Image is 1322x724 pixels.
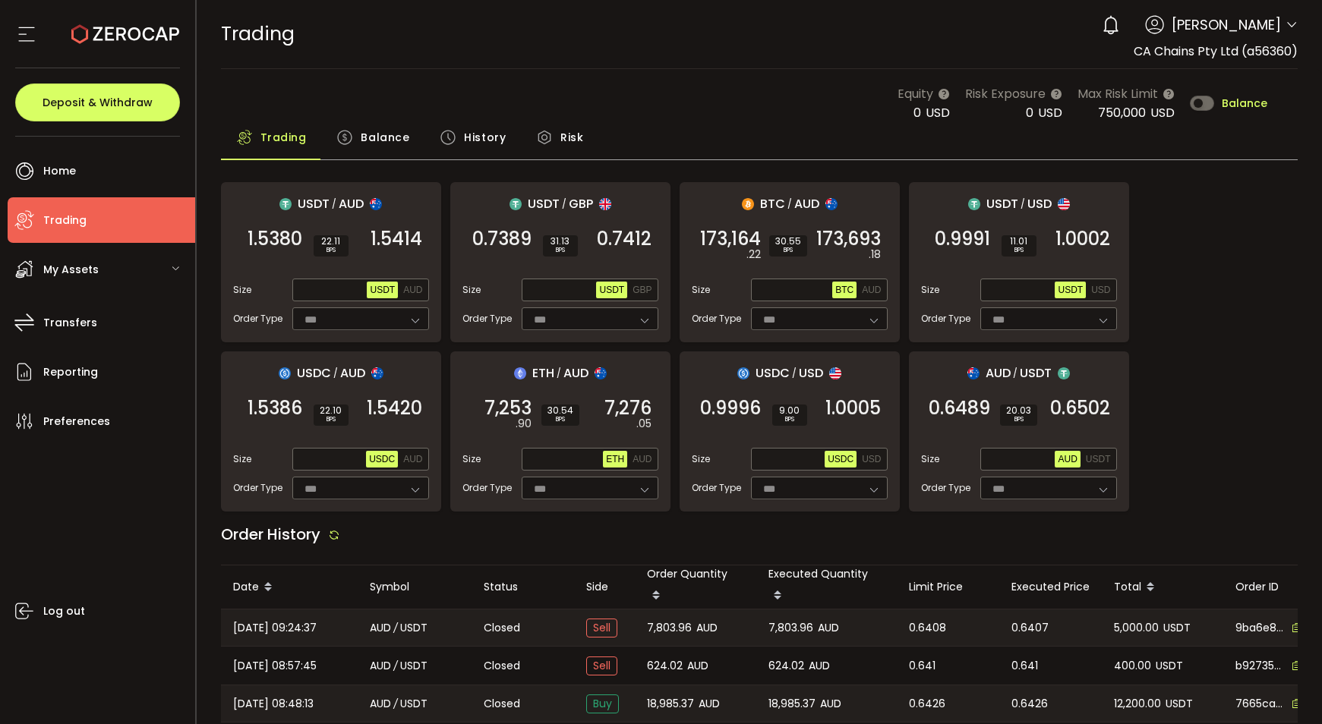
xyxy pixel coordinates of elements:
[484,401,532,416] span: 7,253
[532,364,554,382] span: ETH
[999,578,1102,596] div: Executed Price
[647,657,683,675] span: 624.02
[1055,451,1080,467] button: AUD
[484,620,520,636] span: Closed
[393,695,398,713] em: /
[586,619,617,637] span: Sell
[1058,285,1083,295] span: USDT
[1163,619,1191,637] span: USDT
[921,452,939,466] span: Size
[547,406,573,415] span: 30.54
[636,416,652,432] em: .05
[756,364,790,382] span: USDC
[599,285,624,295] span: USDT
[569,194,593,213] span: GBP
[595,367,607,379] img: aud_portfolio.svg
[367,401,422,416] span: 1.5420
[828,454,853,464] span: USDC
[1134,42,1298,60] span: CA Chains Pty Ltd (a56360)
[370,285,395,295] span: USDT
[370,657,391,675] span: AUD
[909,657,935,675] span: 0.641
[775,246,801,255] i: BPS
[400,451,425,467] button: AUD
[43,361,98,383] span: Reporting
[1223,578,1311,596] div: Order ID
[687,657,708,675] span: AUD
[339,194,364,213] span: AUD
[787,197,792,211] em: /
[1050,401,1110,416] span: 0.6502
[43,411,110,433] span: Preferences
[462,481,512,495] span: Order Type
[799,364,823,382] span: USD
[897,578,999,596] div: Limit Price
[462,283,481,297] span: Size
[778,415,801,424] i: BPS
[635,565,756,609] div: Order Quantity
[696,619,718,637] span: AUD
[1102,574,1223,600] div: Total
[700,401,761,416] span: 0.9996
[393,657,398,675] em: /
[403,454,422,464] span: AUD
[279,198,292,210] img: usdt_portfolio.svg
[700,231,761,247] span: 173,164
[1008,246,1030,255] i: BPS
[746,247,761,263] em: .22
[320,237,342,246] span: 22.11
[260,122,307,153] span: Trading
[464,122,506,153] span: History
[370,198,382,210] img: aud_portfolio.svg
[862,285,881,295] span: AUD
[233,283,251,297] span: Size
[43,97,153,108] span: Deposit & Withdraw
[597,231,652,247] span: 0.7412
[233,481,282,495] span: Order Type
[1091,285,1110,295] span: USD
[332,197,336,211] em: /
[371,231,422,247] span: 1.5414
[320,246,342,255] i: BPS
[340,364,365,382] span: AUD
[1235,658,1284,674] span: b9273550-9ec8-42ab-b440-debceb6bf362
[361,122,409,153] span: Balance
[1058,454,1077,464] span: AUD
[898,84,933,103] span: Equity
[516,416,532,432] em: .90
[835,285,853,295] span: BTC
[1026,104,1033,121] span: 0
[462,452,481,466] span: Size
[816,231,881,247] span: 173,693
[921,312,970,326] span: Order Type
[43,600,85,622] span: Log out
[832,282,857,298] button: BTC
[233,619,317,637] span: [DATE] 09:24:37
[1055,282,1086,298] button: USDT
[233,312,282,326] span: Order Type
[647,619,692,637] span: 7,803.96
[472,231,532,247] span: 0.7389
[633,285,652,295] span: GBP
[248,401,302,416] span: 1.5386
[778,406,801,415] span: 9.00
[1021,197,1025,211] em: /
[1027,194,1052,213] span: USD
[1166,695,1193,713] span: USDT
[935,231,990,247] span: 0.9991
[692,452,710,466] span: Size
[825,198,838,210] img: aud_portfolio.svg
[768,619,813,637] span: 7,803.96
[968,198,980,210] img: usdt_portfolio.svg
[574,578,635,596] div: Side
[792,367,797,380] em: /
[393,619,398,637] em: /
[586,694,619,713] span: Buy
[1114,619,1159,637] span: 5,000.00
[462,312,512,326] span: Order Type
[1150,104,1175,121] span: USD
[15,83,180,121] button: Deposit & Withdraw
[370,619,391,637] span: AUD
[367,282,398,298] button: USDT
[371,367,383,379] img: aud_portfolio.svg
